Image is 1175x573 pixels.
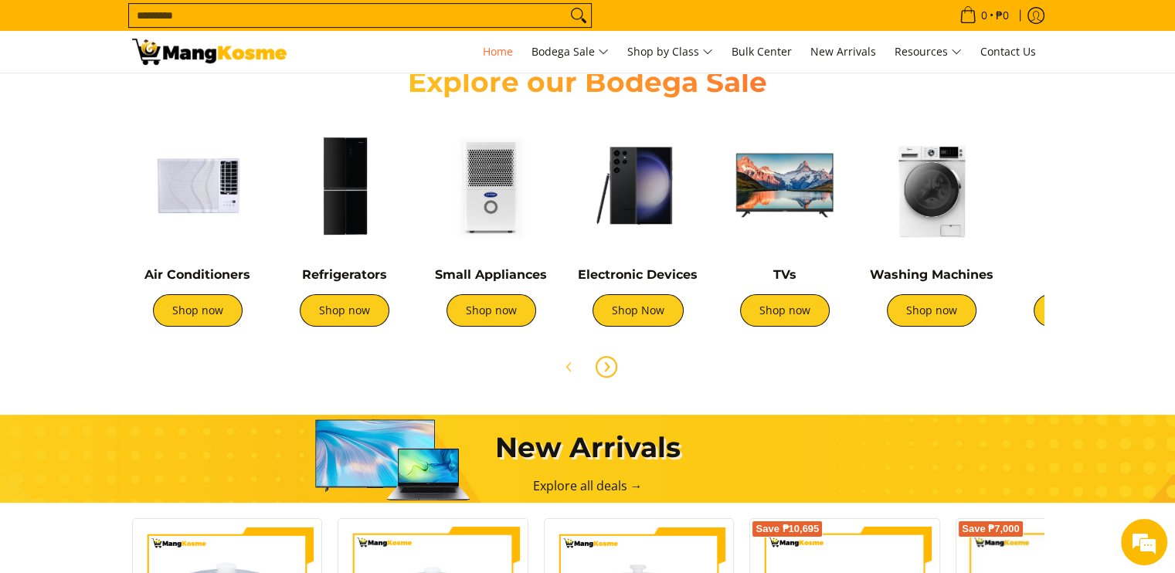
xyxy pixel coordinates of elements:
[724,31,800,73] a: Bulk Center
[475,31,521,73] a: Home
[302,267,387,282] a: Refrigerators
[144,267,250,282] a: Air Conditioners
[1034,294,1123,327] a: Shop now
[980,44,1036,59] span: Contact Us
[620,31,721,73] a: Shop by Class
[973,31,1044,73] a: Contact Us
[80,86,260,107] div: Chat with us now
[870,267,993,282] a: Washing Machines
[533,477,643,494] a: Explore all deals →
[756,524,819,534] span: Save ₱10,695
[253,8,290,45] div: Minimize live chat window
[279,120,410,251] img: Refrigerators
[740,294,830,327] a: Shop now
[593,294,684,327] a: Shop Now
[426,120,557,251] img: Small Appliances
[483,44,513,59] span: Home
[887,31,970,73] a: Resources
[962,524,1020,534] span: Save ₱7,000
[132,39,287,65] img: Mang Kosme: Your Home Appliances Warehouse Sale Partner!
[578,267,698,282] a: Electronic Devices
[979,10,990,21] span: 0
[524,31,616,73] a: Bodega Sale
[566,4,591,27] button: Search
[531,42,609,62] span: Bodega Sale
[90,182,213,338] span: We're online!
[810,44,876,59] span: New Arrivals
[8,397,294,451] textarea: Type your message and hit 'Enter'
[552,350,586,384] button: Previous
[993,10,1011,21] span: ₱0
[803,31,884,73] a: New Arrivals
[572,120,704,251] img: Electronic Devices
[627,42,713,62] span: Shop by Class
[732,44,792,59] span: Bulk Center
[773,267,796,282] a: TVs
[153,294,243,327] a: Shop now
[132,120,263,251] img: Air Conditioners
[955,7,1014,24] span: •
[895,42,962,62] span: Resources
[435,267,547,282] a: Small Appliances
[1013,120,1144,251] img: Cookers
[887,294,976,327] a: Shop now
[447,294,536,327] a: Shop now
[364,65,812,100] h2: Explore our Bodega Sale
[589,350,623,384] button: Next
[719,120,851,251] img: TVs
[866,120,997,251] img: Washing Machines
[302,31,1044,73] nav: Main Menu
[300,294,389,327] a: Shop now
